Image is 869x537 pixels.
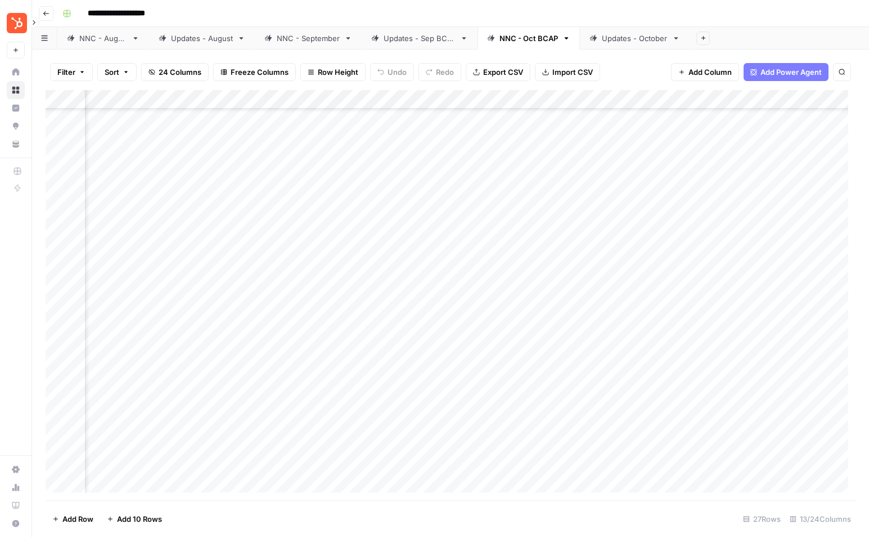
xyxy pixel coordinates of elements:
div: NNC - September [277,33,340,44]
div: NNC - [DATE] [79,33,127,44]
button: Row Height [300,63,366,81]
a: Updates - Sep BCAP [362,27,478,50]
span: Row Height [318,66,358,78]
span: Freeze Columns [231,66,289,78]
span: Add Row [62,513,93,525]
span: Export CSV [483,66,523,78]
button: Filter [50,63,93,81]
button: Add Row [46,510,100,528]
div: 13/24 Columns [785,510,856,528]
span: Add Power Agent [760,66,822,78]
button: Freeze Columns [213,63,296,81]
button: Import CSV [535,63,600,81]
button: Undo [370,63,414,81]
button: Sort [97,63,137,81]
span: Add 10 Rows [117,513,162,525]
div: NNC - Oct BCAP [499,33,558,44]
div: Updates - October [602,33,668,44]
a: Updates - August [149,27,255,50]
a: NNC - September [255,27,362,50]
span: Add Column [688,66,732,78]
span: Import CSV [552,66,593,78]
div: 27 Rows [739,510,785,528]
span: Sort [105,66,119,78]
span: Redo [436,66,454,78]
button: 24 Columns [141,63,209,81]
span: Undo [388,66,407,78]
button: Add 10 Rows [100,510,169,528]
a: Insights [7,99,25,117]
button: Add Column [671,63,739,81]
button: Help + Support [7,514,25,532]
button: Add Power Agent [744,63,829,81]
button: Export CSV [466,63,530,81]
a: Settings [7,460,25,478]
a: Your Data [7,135,25,153]
img: Blog Content Action Plan Logo [7,13,27,33]
a: Home [7,63,25,81]
a: Usage [7,478,25,496]
div: Updates - Sep BCAP [384,33,456,44]
a: Updates - October [580,27,690,50]
a: Opportunities [7,117,25,135]
span: Filter [57,66,75,78]
a: NNC - [DATE] [57,27,149,50]
button: Redo [418,63,461,81]
a: NNC - Oct BCAP [478,27,580,50]
div: Updates - August [171,33,233,44]
a: Browse [7,81,25,99]
a: Learning Hub [7,496,25,514]
span: 24 Columns [159,66,201,78]
button: Workspace: Blog Content Action Plan [7,9,25,37]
